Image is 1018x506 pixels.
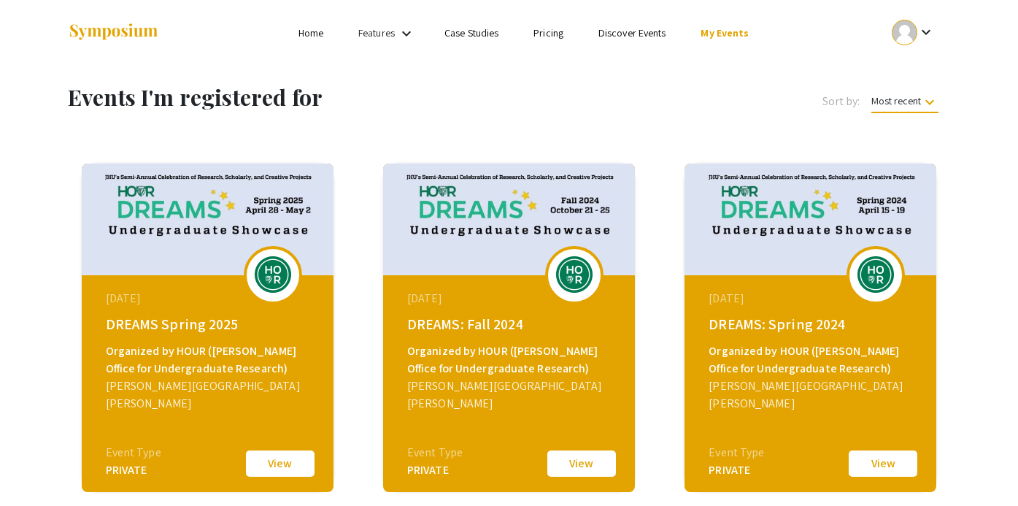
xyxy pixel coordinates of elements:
h1: Events I'm registered for [68,84,574,110]
div: Event Type [709,444,764,461]
mat-icon: Expand account dropdown [917,23,935,41]
img: dreams-spring-2025_eventLogo_7b54a7_.png [251,256,295,293]
div: [DATE] [407,290,614,307]
span: Sort by: [822,93,860,110]
div: PRIVATE [709,461,764,479]
img: dreams-spring-2024_eventCoverPhoto_ffb700__thumb.jpg [685,164,936,275]
div: Organized by HOUR ([PERSON_NAME] Office for Undergraduate Research) [106,342,313,377]
div: Organized by HOUR ([PERSON_NAME] Office for Undergraduate Research) [407,342,614,377]
img: dreams-spring-2025_eventCoverPhoto_df4d26__thumb.jpg [82,164,333,275]
div: [PERSON_NAME][GEOGRAPHIC_DATA][PERSON_NAME] [106,377,313,413]
a: Features [358,26,395,39]
mat-icon: keyboard_arrow_down [921,93,938,111]
div: Event Type [106,444,161,461]
button: Expand account dropdown [876,16,950,49]
div: Organized by HOUR ([PERSON_NAME] Office for Undergraduate Research) [709,342,916,377]
div: DREAMS: Fall 2024 [407,313,614,335]
button: Most recent [860,88,950,114]
div: DREAMS: Spring 2024 [709,313,916,335]
div: DREAMS Spring 2025 [106,313,313,335]
div: PRIVATE [407,461,463,479]
button: View [847,448,919,479]
a: Case Studies [444,26,498,39]
img: Symposium by ForagerOne [68,23,159,42]
button: View [545,448,618,479]
div: [DATE] [106,290,313,307]
div: [PERSON_NAME][GEOGRAPHIC_DATA][PERSON_NAME] [407,377,614,413]
div: PRIVATE [106,461,161,479]
iframe: Chat [11,440,62,495]
a: Discover Events [598,26,666,39]
div: [DATE] [709,290,916,307]
button: View [244,448,317,479]
div: [PERSON_NAME][GEOGRAPHIC_DATA][PERSON_NAME] [709,377,916,413]
img: dreams-spring-2024_eventLogo_346f6f_.png [854,256,898,293]
a: Home [298,26,323,39]
div: Event Type [407,444,463,461]
span: Most recent [871,94,938,113]
a: My Events [701,26,749,39]
a: Pricing [533,26,563,39]
img: dreams-fall-2024_eventLogo_ff6658_.png [552,256,596,293]
img: dreams-fall-2024_eventCoverPhoto_0caa39__thumb.jpg [383,164,635,275]
mat-icon: Expand Features list [398,25,415,42]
